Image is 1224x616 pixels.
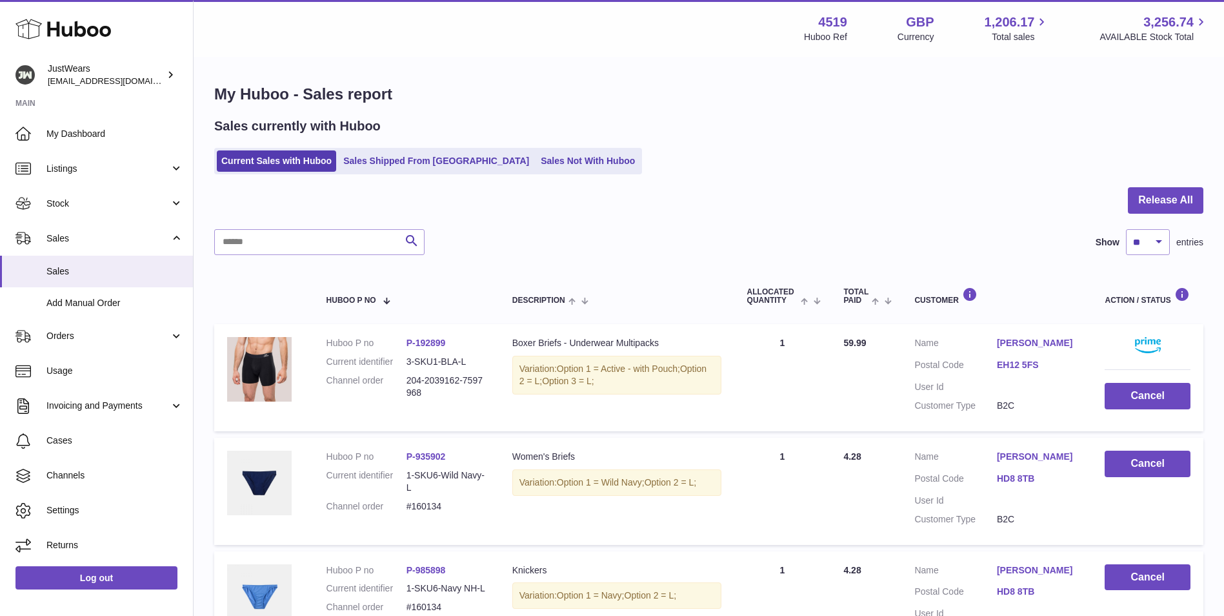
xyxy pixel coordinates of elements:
[512,356,721,395] div: Variation:
[406,375,487,399] dd: 204-2039162-7597968
[46,232,170,245] span: Sales
[645,477,697,488] span: Option 2 = L;
[1135,337,1161,353] img: primelogo.png
[46,330,170,342] span: Orders
[46,163,170,175] span: Listings
[914,381,997,393] dt: User Id
[997,451,1079,463] a: [PERSON_NAME]
[1105,451,1190,477] button: Cancel
[557,477,645,488] span: Option 1 = Wild Navy;
[734,324,831,431] td: 1
[985,14,1035,31] span: 1,206.17
[992,31,1049,43] span: Total sales
[914,337,997,353] dt: Name
[406,451,446,462] a: P-935902
[914,287,1079,305] div: Customer
[734,438,831,545] td: 1
[804,31,847,43] div: Huboo Ref
[512,469,721,496] div: Variation:
[512,337,721,349] div: Boxer Briefs - Underwear Multipacks
[914,564,997,580] dt: Name
[985,14,1050,43] a: 1,206.17 Total sales
[15,65,35,85] img: internalAdmin-4519@internal.huboo.com
[46,128,183,140] span: My Dashboard
[1105,287,1190,305] div: Action / Status
[843,565,861,575] span: 4.28
[406,601,487,613] dd: #160134
[406,356,487,368] dd: 3-SKU1-BLA-L
[326,375,406,399] dt: Channel order
[512,564,721,577] div: Knickers
[46,435,183,447] span: Cases
[1176,236,1203,249] span: entries
[914,451,997,466] dt: Name
[1099,14,1209,43] a: 3,256.74 AVAILABLE Stock Total
[843,451,861,462] span: 4.28
[46,265,183,278] span: Sales
[46,365,183,377] span: Usage
[512,582,721,609] div: Variation:
[997,359,1079,371] a: EH12 5FS
[914,359,997,375] dt: Postal Code
[914,473,997,488] dt: Postal Code
[906,14,934,31] strong: GBP
[326,500,406,513] dt: Channel order
[217,150,336,172] a: Current Sales with Huboo
[326,356,406,368] dt: Current identifier
[542,376,594,386] span: Option 3 = L;
[48,76,190,86] span: [EMAIL_ADDRESS][DOMAIN_NAME]
[557,590,625,601] span: Option 1 = Navy;
[914,495,997,507] dt: User Id
[1143,14,1194,31] span: 3,256.74
[326,564,406,577] dt: Huboo P no
[843,338,866,348] span: 59.99
[326,451,406,463] dt: Huboo P no
[997,513,1079,526] dd: B2C
[48,63,164,87] div: JustWears
[914,586,997,601] dt: Postal Code
[914,400,997,412] dt: Customer Type
[1105,564,1190,591] button: Cancel
[406,469,487,494] dd: 1-SKU6-Wild Navy-L
[46,297,183,309] span: Add Manual Order
[406,500,487,513] dd: #160134
[1105,383,1190,409] button: Cancel
[1099,31,1209,43] span: AVAILABLE Stock Total
[326,601,406,613] dt: Channel order
[406,582,487,595] dd: 1-SKU6-Navy NH-L
[214,118,381,135] h2: Sales currently with Huboo
[557,364,680,374] span: Option 1 = Active - with Pouch;
[214,84,1203,105] h1: My Huboo - Sales report
[625,590,677,601] span: Option 2 = L;
[46,400,170,412] span: Invoicing and Payments
[747,288,798,305] span: ALLOCATED Quantity
[406,565,446,575] a: P-985898
[339,150,534,172] a: Sales Shipped From [GEOGRAPHIC_DATA]
[46,539,183,551] span: Returns
[326,582,406,595] dt: Current identifier
[536,150,639,172] a: Sales Not With Huboo
[914,513,997,526] dt: Customer Type
[898,31,934,43] div: Currency
[997,564,1079,577] a: [PERSON_NAME]
[512,451,721,463] div: Women's Briefs
[1096,236,1119,249] label: Show
[997,473,1079,485] a: HD8 8TB
[406,338,446,348] a: P-192899
[46,198,170,210] span: Stock
[326,337,406,349] dt: Huboo P no
[997,400,1079,412] dd: B2C
[46,504,183,517] span: Settings
[227,451,292,515] img: 45191706215670.jpg
[997,337,1079,349] a: [PERSON_NAME]
[997,586,1079,598] a: HD8 8TB
[15,566,177,590] a: Log out
[843,288,868,305] span: Total paid
[227,337,292,402] img: 45191626283036.jpg
[512,296,565,305] span: Description
[46,469,183,482] span: Channels
[326,296,376,305] span: Huboo P no
[818,14,847,31] strong: 4519
[326,469,406,494] dt: Current identifier
[1128,187,1203,214] button: Release All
